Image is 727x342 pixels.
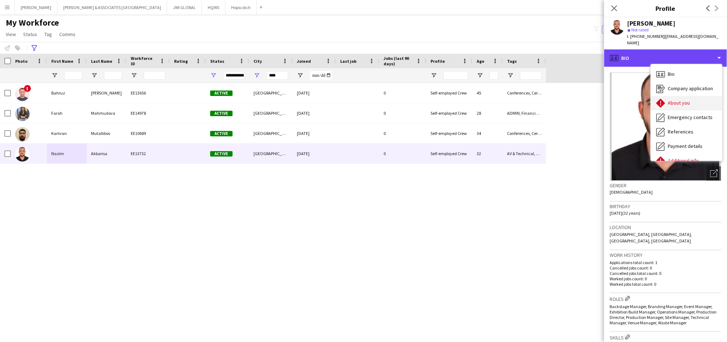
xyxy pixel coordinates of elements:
div: Self-employed Crew [426,83,472,103]
div: Conferences, Ceremonies & Exhibitions, Done by [PERSON_NAME], Live Shows & Festivals, Mega Projec... [503,83,546,103]
span: Not rated [632,27,649,32]
h3: Work history [610,252,721,258]
div: [DATE] [293,123,336,143]
div: Self-employed Crew [426,144,472,163]
div: [PERSON_NAME] [87,83,126,103]
h3: Location [610,224,721,231]
button: Open Filter Menu [131,72,137,79]
div: 0 [379,123,426,143]
div: Bio [651,67,722,82]
span: Emergency contacts [668,114,713,120]
span: ! [24,85,31,92]
div: Mahmudova [87,103,126,123]
span: References [668,128,694,135]
p: Worked jobs count: 0 [610,276,721,281]
a: View [3,30,19,39]
div: Akbarisa [87,144,126,163]
a: Comms [56,30,78,39]
div: 0 [379,144,426,163]
div: Farah [47,103,87,123]
input: Age Filter Input [490,71,498,80]
button: Hopscotch [225,0,257,14]
div: 0 [379,83,426,103]
div: [GEOGRAPHIC_DATA] [249,123,293,143]
span: Last Name [91,58,112,64]
span: Status [23,31,37,38]
span: View [6,31,16,38]
span: Last job [340,58,356,64]
p: Worked jobs total count: 0 [610,281,721,287]
span: Active [210,91,233,96]
p: Cancelled jobs total count: 0 [610,271,721,276]
div: EE13656 [126,83,170,103]
div: About you [651,96,722,110]
input: First Name Filter Input [64,71,82,80]
div: EE14978 [126,103,170,123]
h3: Skills [610,333,721,341]
button: HQWS [202,0,225,14]
div: ADMIN, Financial & HR, Conferences, Ceremonies & Exhibitions, Coordinator, Done by Sana, Hospital... [503,103,546,123]
span: Age [477,58,484,64]
div: EE13732 [126,144,170,163]
h3: Profile [604,4,727,13]
button: Open Filter Menu [210,72,217,79]
div: Mutallibov [87,123,126,143]
input: Workforce ID Filter Input [144,71,165,80]
div: Additional info [651,154,722,168]
span: Bio [668,71,675,77]
button: Open Filter Menu [430,72,437,79]
span: Tags [507,58,517,64]
div: Self-employed Crew [426,123,472,143]
button: [PERSON_NAME] & ASSOCIATES [GEOGRAPHIC_DATA] [57,0,167,14]
h3: Gender [610,182,721,189]
div: References [651,125,722,139]
div: 32 [472,144,503,163]
span: Joined [297,58,311,64]
button: Open Filter Menu [254,72,260,79]
p: Applications total count: 1 [610,260,721,265]
div: 45 [472,83,503,103]
div: [GEOGRAPHIC_DATA] [249,103,293,123]
span: First Name [51,58,73,64]
div: Bio [604,49,727,67]
span: Comms [59,31,75,38]
div: AV & Technical, Conferences, Ceremonies & Exhibitions, Done by [PERSON_NAME], Mega Project, Opera... [503,144,546,163]
div: [DATE] [293,144,336,163]
div: 0 [379,103,426,123]
span: Active [210,111,233,116]
span: [GEOGRAPHIC_DATA], [GEOGRAPHIC_DATA], [GEOGRAPHIC_DATA], [GEOGRAPHIC_DATA] [610,232,692,244]
div: Payment details [651,139,722,154]
span: | [EMAIL_ADDRESS][DOMAIN_NAME] [627,34,719,45]
div: 28 [472,103,503,123]
a: Tag [42,30,55,39]
span: Backstage Manager, Branding Manager, Event Manager, Exhibition Build Manager, Operations Manager,... [610,304,717,325]
span: Tag [44,31,52,38]
button: [PERSON_NAME] [15,0,57,14]
button: Open Filter Menu [477,72,483,79]
input: Tags Filter Input [520,71,542,80]
div: Emergency contacts [651,110,722,125]
div: Open photos pop-in [707,166,721,181]
div: Conferences, Ceremonies & Exhibitions, Done By [PERSON_NAME], Live Shows & Festivals, Manager, Me... [503,123,546,143]
button: Open Filter Menu [507,72,514,79]
h3: Birthday [610,203,721,210]
span: Company application [668,85,713,92]
img: Nazim Akbarisa [15,147,30,162]
div: [GEOGRAPHIC_DATA] [249,83,293,103]
a: Status [20,30,40,39]
div: Self-employed Crew [426,103,472,123]
span: Additional info [668,157,699,164]
img: Crew avatar or photo [610,73,721,181]
span: Active [210,151,233,157]
div: [PERSON_NAME] [627,20,676,27]
span: Active [210,131,233,136]
span: Status [210,58,224,64]
div: Bahruz [47,83,87,103]
h3: Roles [610,295,721,302]
p: Cancelled jobs count: 0 [610,265,721,271]
img: Bahruz Safarov [15,87,30,101]
div: [GEOGRAPHIC_DATA] [249,144,293,163]
span: Payment details [668,143,703,149]
input: City Filter Input [267,71,288,80]
span: City [254,58,262,64]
